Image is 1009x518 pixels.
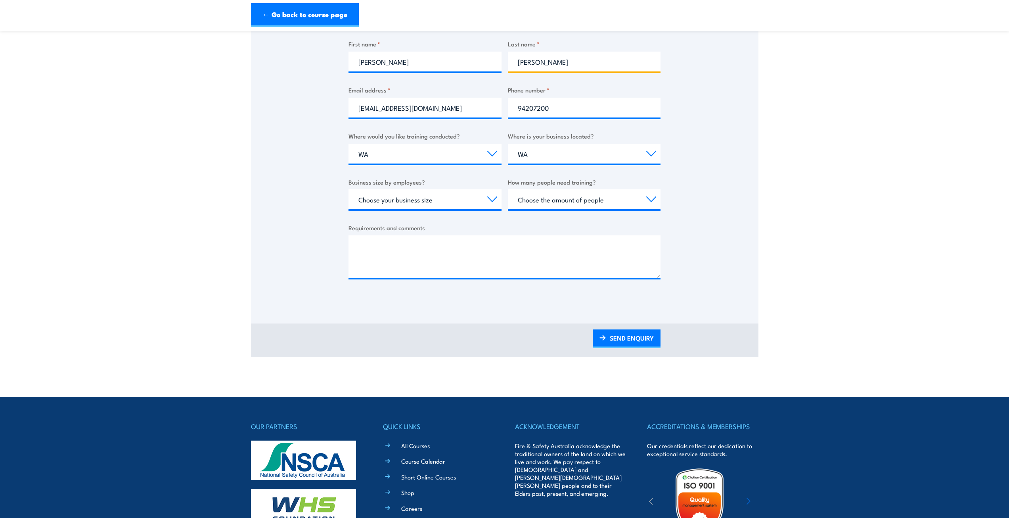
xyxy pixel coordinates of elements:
a: ← Go back to course page [251,3,359,27]
label: Business size by employees? [348,177,502,187]
h4: QUICK LINKS [383,421,494,432]
label: Where would you like training conducted? [348,131,502,141]
h4: OUR PARTNERS [251,421,362,432]
label: Where is your business located? [508,131,661,141]
a: Shop [401,488,414,497]
label: Last name [508,39,661,48]
a: Careers [401,504,422,512]
label: Phone number [508,85,661,94]
a: All Courses [401,441,430,450]
label: Requirements and comments [348,223,661,232]
label: First name [348,39,502,48]
a: SEND ENQUIRY [593,329,661,348]
img: nsca-logo-footer [251,441,356,480]
img: ewpa-logo [735,489,804,516]
p: Our credentials reflect our dedication to exceptional service standards. [647,442,758,458]
p: Fire & Safety Australia acknowledge the traditional owners of the land on which we live and work.... [515,442,626,497]
h4: ACCREDITATIONS & MEMBERSHIPS [647,421,758,432]
a: Short Online Courses [401,473,456,481]
a: Course Calendar [401,457,445,465]
label: How many people need training? [508,177,661,187]
h4: ACKNOWLEDGEMENT [515,421,626,432]
label: Email address [348,85,502,94]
